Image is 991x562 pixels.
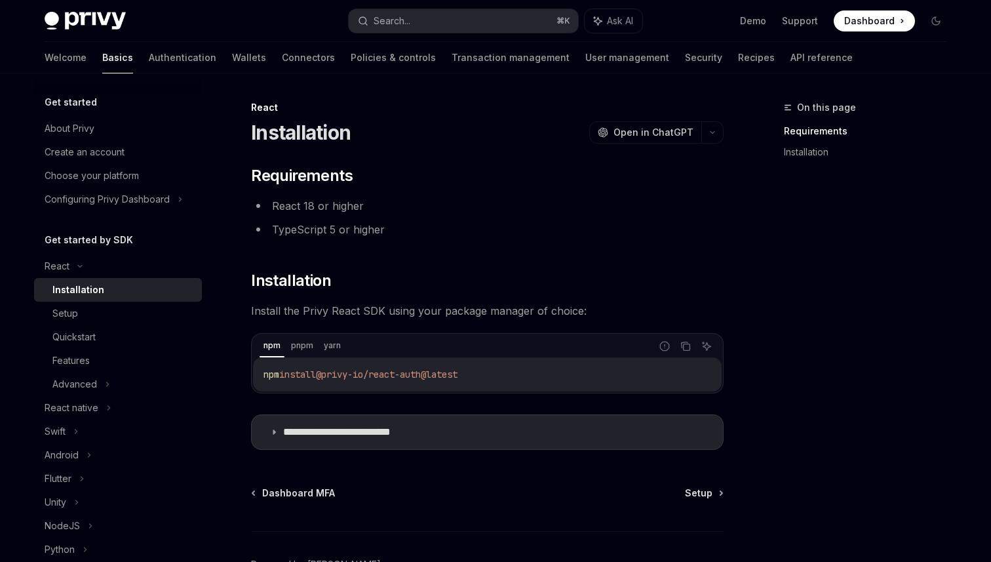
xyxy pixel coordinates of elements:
[52,282,104,298] div: Installation
[613,126,693,139] span: Open in ChatGPT
[45,400,98,416] div: React native
[585,9,642,33] button: Ask AI
[316,369,457,380] span: @privy-io/react-auth@latest
[34,117,202,140] a: About Privy
[251,197,724,215] li: React 18 or higher
[102,42,133,73] a: Basics
[260,338,284,353] div: npm
[251,302,724,320] span: Install the Privy React SDK using your package manager of choice:
[45,168,139,184] div: Choose your platform
[52,353,90,369] div: Features
[685,42,722,73] a: Security
[34,278,202,302] a: Installation
[585,42,669,73] a: User management
[925,10,946,31] button: Toggle dark mode
[232,42,266,73] a: Wallets
[656,338,673,355] button: Report incorrect code
[52,329,96,345] div: Quickstart
[52,376,97,392] div: Advanced
[251,270,331,291] span: Installation
[252,487,335,500] a: Dashboard MFA
[34,164,202,188] a: Choose your platform
[52,306,78,321] div: Setup
[320,338,345,353] div: yarn
[351,42,436,73] a: Policies & controls
[677,338,694,355] button: Copy the contents from the code block
[738,42,775,73] a: Recipes
[797,100,856,115] span: On this page
[556,16,570,26] span: ⌘ K
[34,325,202,349] a: Quickstart
[34,140,202,164] a: Create an account
[782,14,818,28] a: Support
[251,101,724,114] div: React
[263,369,279,380] span: npm
[45,258,69,274] div: React
[790,42,853,73] a: API reference
[740,14,766,28] a: Demo
[685,487,722,500] a: Setup
[45,12,126,30] img: dark logo
[34,302,202,325] a: Setup
[251,121,351,144] h1: Installation
[45,471,71,487] div: Flutter
[45,191,170,207] div: Configuring Privy Dashboard
[251,220,724,239] li: TypeScript 5 or higher
[685,487,712,500] span: Setup
[45,518,80,534] div: NodeJS
[282,42,335,73] a: Connectors
[844,14,895,28] span: Dashboard
[45,94,97,110] h5: Get started
[251,165,353,186] span: Requirements
[589,121,701,144] button: Open in ChatGPT
[34,349,202,372] a: Features
[698,338,715,355] button: Ask AI
[262,487,335,500] span: Dashboard MFA
[45,424,66,439] div: Swift
[287,338,317,353] div: pnpm
[784,142,957,163] a: Installation
[45,542,75,557] div: Python
[279,369,316,380] span: install
[45,232,133,248] h5: Get started by SDK
[834,10,915,31] a: Dashboard
[45,447,79,463] div: Android
[374,13,410,29] div: Search...
[349,9,578,33] button: Search...⌘K
[45,42,87,73] a: Welcome
[45,494,66,510] div: Unity
[149,42,216,73] a: Authentication
[45,144,125,160] div: Create an account
[784,121,957,142] a: Requirements
[607,14,633,28] span: Ask AI
[45,121,94,136] div: About Privy
[452,42,570,73] a: Transaction management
